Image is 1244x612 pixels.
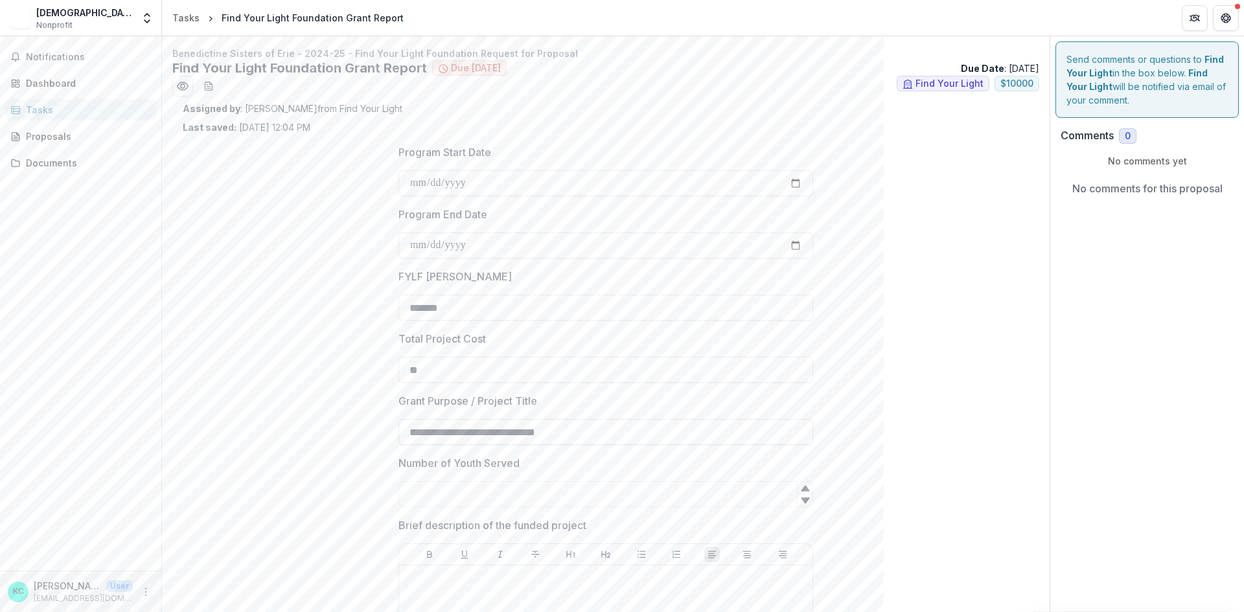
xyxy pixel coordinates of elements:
p: Number of Youth Served [398,455,520,471]
div: [DEMOGRAPHIC_DATA] Sisters of Erie [36,6,133,19]
p: No comments yet [1061,154,1234,168]
button: Notifications [5,47,156,67]
p: Program Start Date [398,144,491,160]
button: Get Help [1213,5,1239,31]
p: Benedictine Sisters of Erie - 2024-25 - Find Your Light Foundation Request for Proposal [172,47,1039,60]
a: Documents [5,152,156,174]
nav: breadcrumb [167,8,409,27]
button: Strike [527,547,543,562]
div: Send comments or questions to in the box below. will be notified via email of your comment. [1055,41,1239,118]
p: : [PERSON_NAME] from Find Your Light [183,102,1029,115]
span: $ 10000 [1000,78,1033,89]
button: Bullet List [634,547,649,562]
span: Due [DATE] [451,63,501,74]
h2: Comments [1061,130,1114,142]
button: Heading 2 [598,547,614,562]
button: download-word-button [198,76,219,96]
a: Dashboard [5,73,156,94]
div: Find Your Light Foundation Grant Report [222,11,404,25]
button: Align Left [704,547,720,562]
p: No comments for this proposal [1072,181,1223,196]
button: Preview 848ca255-22ec-4066-94f5-643031ec53c4.pdf [172,76,193,96]
button: Partners [1182,5,1208,31]
button: Open entity switcher [138,5,156,31]
a: Tasks [5,99,156,120]
div: Proposals [26,130,146,143]
span: Notifications [26,52,151,63]
strong: Assigned by [183,103,240,114]
button: Bold [422,547,437,562]
p: Program End Date [398,207,487,222]
button: Heading 1 [563,547,579,562]
a: Tasks [167,8,205,27]
div: Kelly Stolar, CFRE [13,587,24,596]
p: [PERSON_NAME], CFRE [34,579,101,593]
span: Nonprofit [36,19,73,31]
img: Benedictine Sisters of Erie [10,8,31,28]
div: Tasks [26,103,146,117]
p: : [DATE] [961,62,1039,75]
button: Ordered List [669,547,684,562]
div: Dashboard [26,76,146,90]
span: 0 [1125,131,1131,142]
p: [DATE] 12:04 PM [183,120,310,134]
button: Align Right [775,547,790,562]
p: Total Project Cost [398,331,486,346]
p: [EMAIL_ADDRESS][DOMAIN_NAME] [34,593,133,604]
button: More [138,584,154,600]
div: Documents [26,156,146,170]
p: Brief description of the funded project [398,517,586,533]
span: Find Your Light [916,78,984,89]
div: Tasks [172,11,200,25]
button: Align Center [739,547,755,562]
button: Underline [457,547,472,562]
strong: Due Date [961,63,1004,74]
p: FYLF [PERSON_NAME] [398,269,512,284]
h2: Find Your Light Foundation Grant Report [172,60,427,76]
a: Proposals [5,126,156,147]
p: Grant Purpose / Project Title [398,393,537,409]
p: User [106,580,133,592]
button: Italicize [492,547,508,562]
strong: Last saved: [183,122,236,133]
